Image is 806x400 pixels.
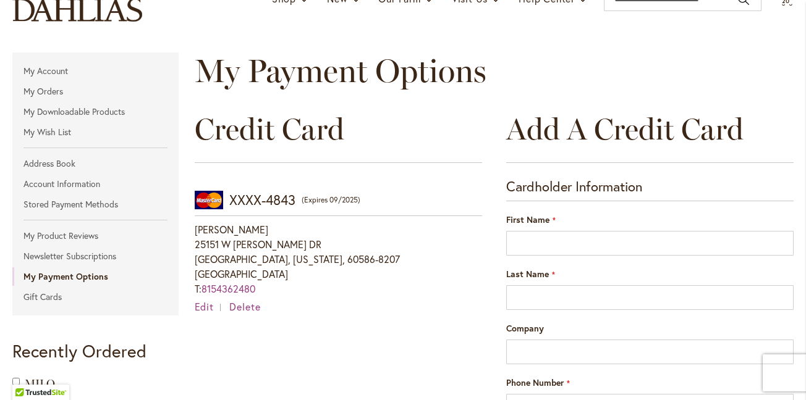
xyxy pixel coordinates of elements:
[506,177,642,195] span: Cardholder Information
[201,282,255,295] a: 8154362480
[506,114,794,144] h2: Add A Credit Card
[12,123,179,141] a: My Wish List
[12,247,179,265] a: Newsletter Subscriptions
[12,102,179,121] a: My Downloadable Products
[195,300,227,313] a: Edit
[195,191,223,209] img: MasterCard
[9,356,44,391] iframe: Launch Accessibility Center
[12,195,179,214] a: Stored Payment Methods
[195,300,214,313] span: Edit
[12,154,179,173] a: Address Book
[195,51,486,90] span: My Payment Options
[12,82,179,101] a: My Orders
[12,340,146,362] strong: Recently Ordered
[12,267,179,286] strong: My Payment Options
[229,191,295,209] span: XXXX-4843
[12,227,179,245] a: My Product Reviews
[12,175,179,193] a: Account Information
[195,114,482,144] h2: Credit Card
[302,195,360,204] small: (Expires 09/2025)
[229,300,261,313] a: Delete
[506,377,564,388] span: Phone Number
[506,214,549,225] span: First Name
[195,222,482,296] address: [PERSON_NAME] 25151 W [PERSON_NAME] DR [GEOGRAPHIC_DATA], [US_STATE], 60586-8207 [GEOGRAPHIC_DATA...
[506,322,544,334] span: Company
[506,268,549,280] span: Last Name
[12,288,179,306] a: Gift Cards
[12,62,179,80] a: My Account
